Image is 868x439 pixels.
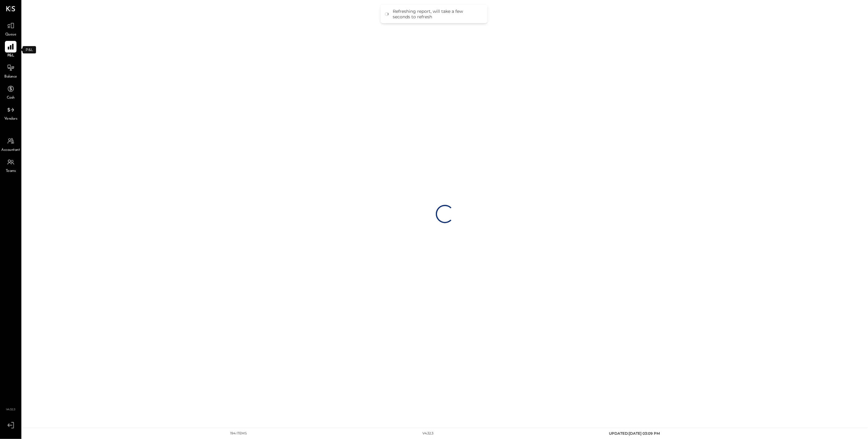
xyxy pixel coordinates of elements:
[0,83,21,101] a: Cash
[230,431,247,436] div: 194 items
[422,431,433,436] div: v 4.32.3
[609,431,660,436] span: UPDATED: [DATE] 03:09 PM
[7,53,14,59] span: P&L
[0,104,21,122] a: Vendors
[6,169,16,174] span: Teams
[0,62,21,80] a: Balance
[4,74,17,80] span: Balance
[23,46,36,53] div: P&L
[393,9,481,20] div: Refreshing report, will take a few seconds to refresh
[5,32,16,38] span: Queue
[4,116,17,122] span: Vendors
[0,41,21,59] a: P&L
[7,95,15,101] span: Cash
[0,135,21,153] a: Accountant
[0,20,21,38] a: Queue
[0,156,21,174] a: Teams
[2,147,20,153] span: Accountant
